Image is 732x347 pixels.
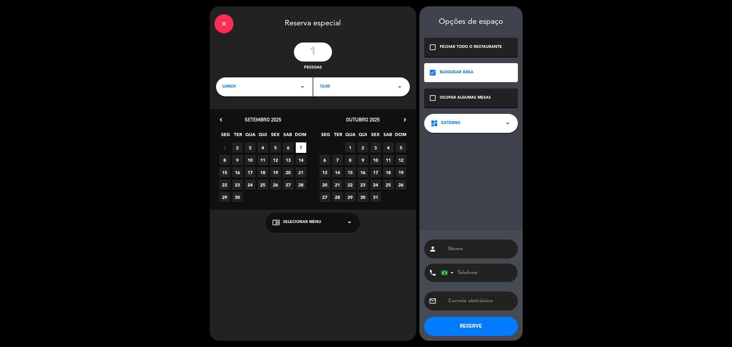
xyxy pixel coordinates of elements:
[283,219,321,226] span: Selecionar menu
[332,192,343,202] span: 28
[222,84,236,90] span: lunch
[258,167,268,178] span: 18
[332,155,343,165] span: 7
[345,192,356,202] span: 29
[345,155,356,165] span: 8
[299,83,306,91] i: arrow_drop_down
[258,131,268,141] span: QUI
[396,155,406,165] span: 12
[258,142,268,153] span: 4
[345,167,356,178] span: 15
[441,120,460,127] span: Externo
[245,142,255,153] span: 3
[440,44,502,50] div: FECHAR TODO O RESTAURANTE
[424,17,518,27] div: Opções de espaço
[429,94,437,102] i: check_box_outline_blank
[441,264,511,282] input: Telefone
[220,155,230,165] span: 8
[258,180,268,190] span: 25
[220,180,230,190] span: 22
[283,142,294,153] span: 6
[270,180,281,190] span: 26
[270,131,281,141] span: SEX
[320,167,330,178] span: 13
[383,180,394,190] span: 25
[296,180,306,190] span: 28
[441,264,456,282] div: Brazil (Brasil): +55
[220,20,228,28] i: close
[283,155,294,165] span: 13
[504,120,512,127] i: arrow_drop_down
[370,142,381,153] span: 3
[220,131,231,141] span: SEG
[440,69,473,76] div: BLOQUEAR ÁREA
[210,6,416,39] div: Reserva especial
[396,83,403,91] i: arrow_drop_down
[296,167,306,178] span: 21
[295,131,305,141] span: DOM
[333,131,343,141] span: TER
[283,180,294,190] span: 27
[245,180,255,190] span: 24
[345,142,356,153] span: 1
[321,131,331,141] span: SEG
[383,167,394,178] span: 18
[270,142,281,153] span: 5
[294,43,332,62] input: 0
[272,219,280,226] i: chrome_reader_mode
[283,167,294,178] span: 20
[220,167,230,178] span: 15
[245,155,255,165] span: 10
[345,131,356,141] span: QUA
[332,167,343,178] span: 14
[232,180,243,190] span: 23
[430,120,438,127] i: dashboard
[258,155,268,165] span: 11
[395,131,405,141] span: DOM
[396,142,406,153] span: 5
[396,180,406,190] span: 26
[346,116,380,123] span: outubro 2025
[358,155,368,165] span: 9
[358,131,368,141] span: QUI
[358,142,368,153] span: 2
[270,155,281,165] span: 12
[232,192,243,202] span: 30
[396,167,406,178] span: 19
[429,297,437,305] i: email
[320,192,330,202] span: 27
[218,116,224,123] i: chevron_left
[304,65,322,71] span: pessoas
[232,167,243,178] span: 16
[270,167,281,178] span: 19
[370,192,381,202] span: 31
[320,84,330,90] span: 12:00
[358,192,368,202] span: 30
[296,142,306,153] span: 7
[245,116,281,123] span: setembro 2025
[448,245,513,253] input: Nome
[296,155,306,165] span: 14
[370,167,381,178] span: 17
[320,180,330,190] span: 20
[370,131,381,141] span: SEX
[440,95,491,101] div: OCUPAR ALGUMAS MESAS
[345,180,356,190] span: 22
[220,192,230,202] span: 29
[370,180,381,190] span: 24
[358,167,368,178] span: 16
[429,43,437,51] i: check_box_outline_blank
[383,131,393,141] span: SAB
[383,155,394,165] span: 11
[232,142,243,153] span: 2
[332,180,343,190] span: 21
[245,167,255,178] span: 17
[232,155,243,165] span: 9
[282,131,293,141] span: SAB
[429,245,437,253] i: person
[233,131,243,141] span: TER
[424,317,518,336] button: RESERVE
[245,131,256,141] span: QUA
[370,155,381,165] span: 10
[220,142,230,153] span: 1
